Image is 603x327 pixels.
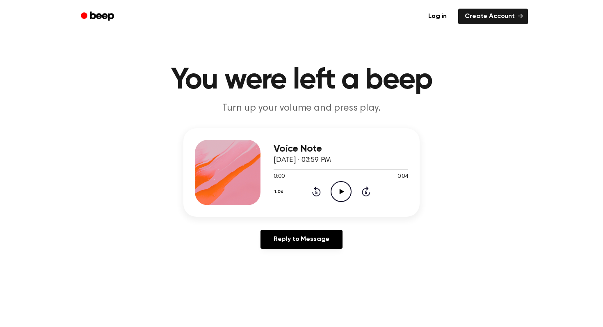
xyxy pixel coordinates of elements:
span: 0:00 [274,173,284,181]
p: Turn up your volume and press play. [144,102,459,115]
a: Log in [422,9,453,24]
a: Reply to Message [260,230,343,249]
a: Create Account [458,9,528,24]
h1: You were left a beep [91,66,512,95]
span: 0:04 [397,173,408,181]
button: 1.0x [274,185,286,199]
a: Beep [75,9,121,25]
h3: Voice Note [274,143,408,154]
span: [DATE] · 03:59 PM [274,157,331,164]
